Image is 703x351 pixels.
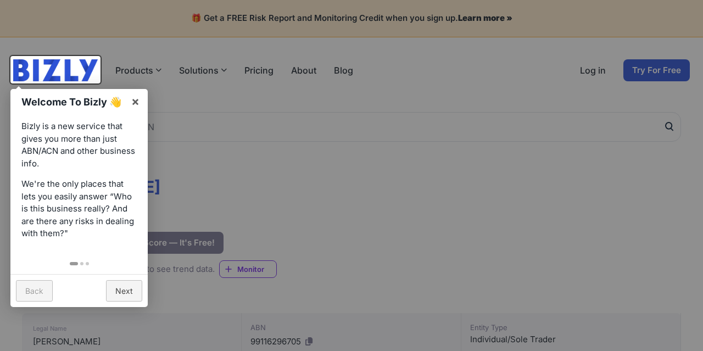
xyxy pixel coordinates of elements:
a: × [123,89,148,114]
p: Bizly is a new service that gives you more than just ABN/ACN and other business info. [21,120,137,170]
a: Next [106,280,142,302]
p: We're the only places that lets you easily answer “Who is this business really? And are there any... [21,178,137,240]
h1: Welcome To Bizly 👋 [21,94,125,109]
a: Back [16,280,53,302]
